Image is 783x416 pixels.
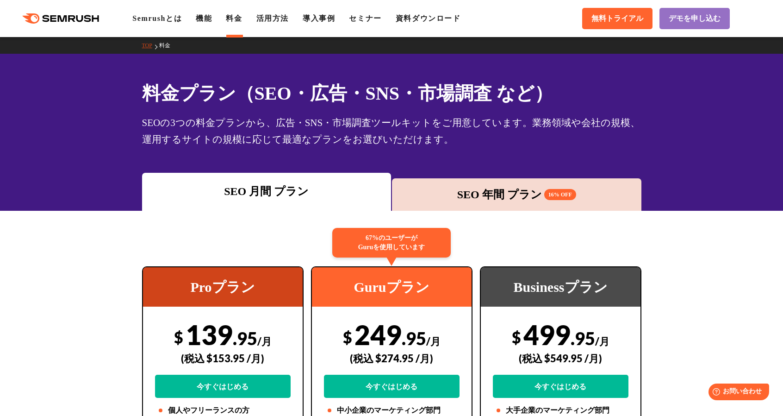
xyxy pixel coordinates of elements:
div: SEOの3つの料金プランから、広告・SNS・市場調査ツールキットをご用意しています。業務領域や会社の規模、運用するサイトの規模に応じて最適なプランをお選びいただけます。 [142,114,641,148]
div: (税込 $549.95 /月) [493,342,628,375]
li: 中小企業のマーケティング部門 [324,405,460,416]
div: Businessプラン [481,267,640,307]
li: 大手企業のマーケティング部門 [493,405,628,416]
a: セミナー [349,14,381,22]
div: (税込 $153.95 /月) [155,342,291,375]
div: 499 [493,318,628,398]
div: 249 [324,318,460,398]
div: Proプラン [143,267,303,307]
span: .95 [402,328,426,349]
span: /月 [426,335,441,347]
span: .95 [233,328,257,349]
a: デモを申し込む [659,8,730,29]
a: 料金 [226,14,242,22]
a: 今すぐはじめる [324,375,460,398]
div: Guruプラン [312,267,472,307]
a: Semrushとは [132,14,182,22]
div: SEO 月間 プラン [147,183,387,200]
a: 今すぐはじめる [155,375,291,398]
li: 個人やフリーランスの方 [155,405,291,416]
h1: 料金プラン（SEO・広告・SNS・市場調査 など） [142,80,641,107]
iframe: Help widget launcher [701,380,773,406]
span: /月 [595,335,609,347]
a: TOP [142,42,159,49]
div: 67%のユーザーが Guruを使用しています [332,228,451,258]
a: 資料ダウンロード [396,14,461,22]
div: SEO 年間 プラン [397,186,637,203]
a: 無料トライアル [582,8,652,29]
a: 機能 [196,14,212,22]
span: $ [343,328,352,347]
a: 活用方法 [256,14,289,22]
div: (税込 $274.95 /月) [324,342,460,375]
div: 139 [155,318,291,398]
span: $ [174,328,183,347]
span: 16% OFF [544,189,576,200]
a: 導入事例 [303,14,335,22]
span: $ [512,328,521,347]
a: 料金 [159,42,177,49]
span: 無料トライアル [591,14,643,24]
span: デモを申し込む [669,14,721,24]
span: /月 [257,335,272,347]
a: 今すぐはじめる [493,375,628,398]
span: .95 [571,328,595,349]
